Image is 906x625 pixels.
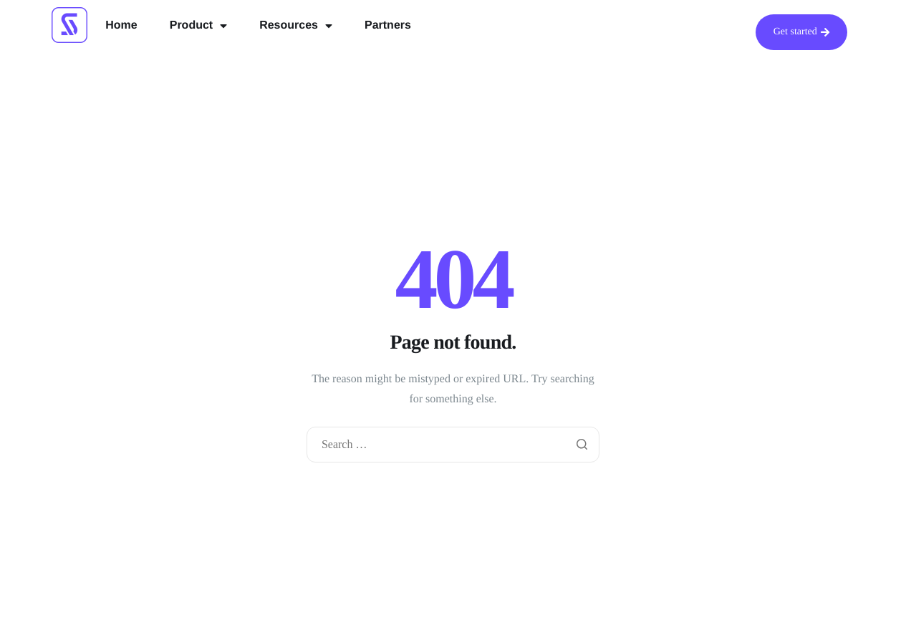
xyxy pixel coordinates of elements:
[52,7,87,43] img: Scrimmage Square Icon Logo
[307,241,599,316] h1: 404
[307,369,599,410] p: The reason might be mistyped or expired URL. Try searching for something else.
[159,14,238,37] a: Product
[249,14,343,37] a: Resources
[95,14,148,37] a: Home
[307,330,599,356] h3: Page not found.
[354,14,422,37] a: Partners
[95,14,422,37] nav: Menu
[774,27,817,37] span: Get started
[756,14,847,50] a: Get started
[564,427,599,462] input: Search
